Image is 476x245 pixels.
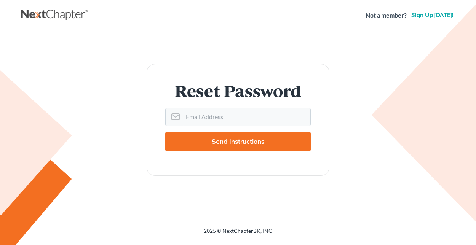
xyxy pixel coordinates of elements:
[410,12,455,18] a: Sign up [DATE]!
[165,132,311,151] input: Send Instructions
[21,227,455,241] div: 2025 © NextChapterBK, INC
[183,108,310,125] input: Email Address
[366,11,407,20] strong: Not a member?
[165,83,311,99] h1: Reset Password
